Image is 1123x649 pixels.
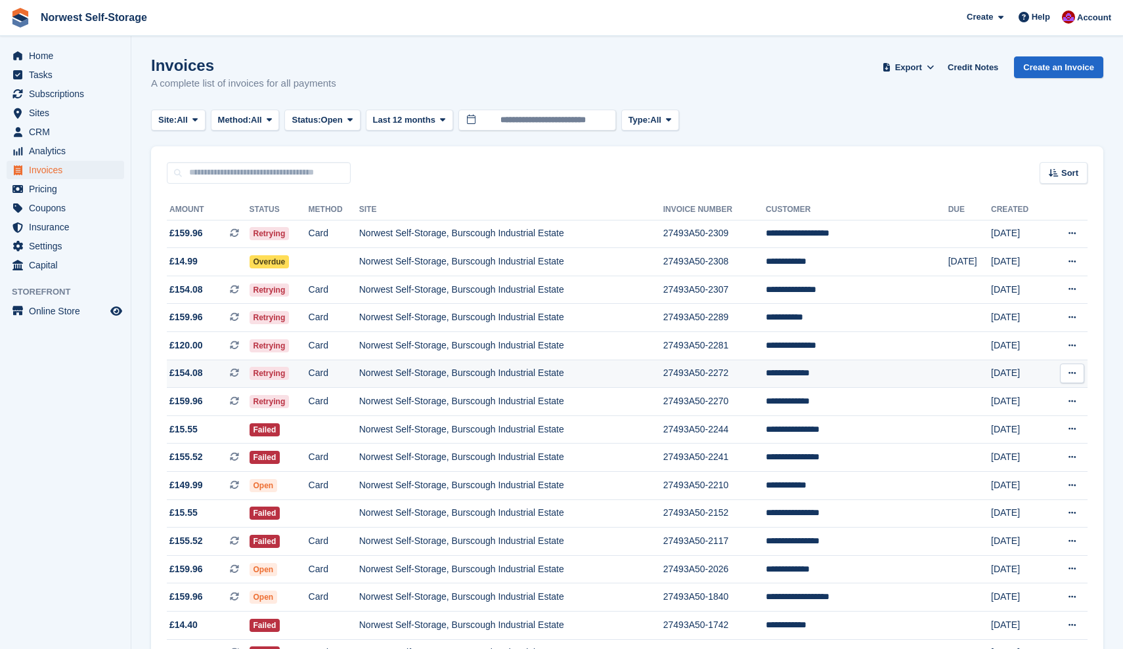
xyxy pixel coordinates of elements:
td: Norwest Self-Storage, Burscough Industrial Estate [359,220,663,248]
td: 27493A50-2026 [663,555,766,583]
td: [DATE] [991,444,1047,472]
td: Norwest Self-Storage, Burscough Industrial Estate [359,360,663,388]
td: Norwest Self-Storage, Burscough Industrial Estate [359,276,663,304]
th: Created [991,199,1047,220]
a: menu [7,256,124,274]
span: All [177,114,188,127]
th: Site [359,199,663,220]
span: Failed [250,619,280,632]
td: [DATE] [991,304,1047,332]
span: Retrying [250,339,290,352]
a: Create an Invoice [1014,56,1103,78]
button: Type: All [621,110,679,131]
button: Method: All [211,110,280,131]
td: Card [309,555,359,583]
a: menu [7,302,124,320]
td: 27493A50-2289 [663,304,766,332]
td: Card [309,583,359,612]
span: £159.96 [169,590,203,604]
a: menu [7,142,124,160]
span: Failed [250,507,280,520]
td: 27493A50-2244 [663,415,766,444]
th: Status [250,199,309,220]
span: £120.00 [169,339,203,352]
span: Insurance [29,218,108,236]
img: stora-icon-8386f47178a22dfd0bd8f6a31ec36ba5ce8667c1dd55bd0f319d3a0aa187defe.svg [11,8,30,28]
span: Capital [29,256,108,274]
td: Norwest Self-Storage, Burscough Industrial Estate [359,415,663,444]
td: [DATE] [991,332,1047,360]
a: menu [7,218,124,236]
a: menu [7,199,124,217]
span: Help [1032,10,1050,24]
span: £155.52 [169,450,203,464]
td: 27493A50-2307 [663,276,766,304]
span: CRM [29,123,108,141]
a: menu [7,180,124,198]
td: Card [309,332,359,360]
a: menu [7,161,124,179]
span: Home [29,47,108,65]
a: menu [7,85,124,103]
span: £14.40 [169,618,198,632]
td: Norwest Self-Storage, Burscough Industrial Estate [359,444,663,472]
td: Norwest Self-Storage, Burscough Industrial Estate [359,612,663,640]
td: 27493A50-2117 [663,528,766,556]
span: Retrying [250,395,290,408]
span: Retrying [250,367,290,380]
th: Method [309,199,359,220]
span: £154.08 [169,366,203,380]
span: All [650,114,661,127]
span: Open [250,591,278,604]
td: [DATE] [991,248,1047,276]
span: £149.99 [169,478,203,492]
span: £154.08 [169,283,203,297]
td: Card [309,304,359,332]
td: Card [309,388,359,416]
td: Norwest Self-Storage, Burscough Industrial Estate [359,528,663,556]
td: Norwest Self-Storage, Burscough Industrial Estate [359,304,663,332]
td: [DATE] [991,583,1047,612]
td: Card [309,220,359,248]
td: 27493A50-1840 [663,583,766,612]
td: [DATE] [991,472,1047,500]
a: menu [7,123,124,141]
th: Amount [167,199,250,220]
td: 27493A50-2270 [663,388,766,416]
span: Retrying [250,283,290,297]
span: Storefront [12,285,131,299]
a: Preview store [108,303,124,319]
span: Account [1077,11,1111,24]
span: Retrying [250,311,290,324]
img: Daniel Grensinger [1062,10,1075,24]
td: Card [309,528,359,556]
td: Card [309,472,359,500]
span: Failed [250,535,280,548]
td: Norwest Self-Storage, Burscough Industrial Estate [359,332,663,360]
span: £15.55 [169,423,198,436]
span: £159.96 [169,226,203,240]
span: Failed [250,423,280,436]
td: Norwest Self-Storage, Burscough Industrial Estate [359,388,663,416]
span: Create [967,10,993,24]
td: 27493A50-2210 [663,472,766,500]
span: Sites [29,104,108,122]
td: 27493A50-2241 [663,444,766,472]
span: £155.52 [169,534,203,548]
a: menu [7,104,124,122]
td: [DATE] [991,415,1047,444]
span: £159.96 [169,310,203,324]
th: Invoice Number [663,199,766,220]
a: menu [7,66,124,84]
button: Site: All [151,110,206,131]
span: Analytics [29,142,108,160]
td: [DATE] [991,555,1047,583]
span: Site: [158,114,177,127]
span: Open [321,114,343,127]
td: [DATE] [991,220,1047,248]
td: 27493A50-2272 [663,360,766,388]
td: [DATE] [991,388,1047,416]
span: Open [250,563,278,576]
span: Failed [250,451,280,464]
td: 27493A50-2308 [663,248,766,276]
